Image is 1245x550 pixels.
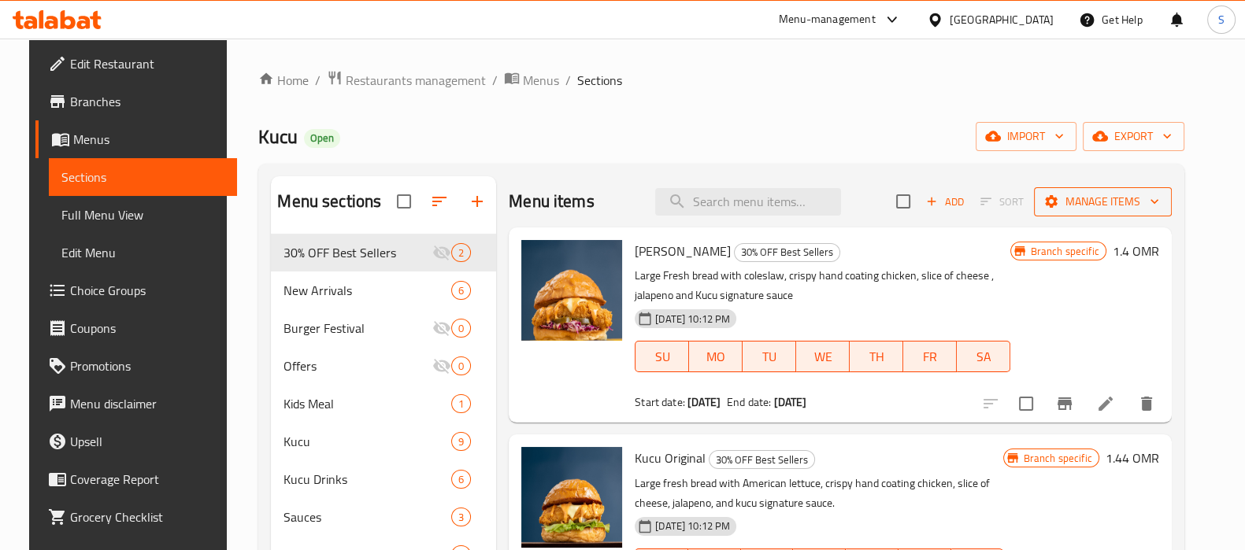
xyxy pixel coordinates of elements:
[749,345,790,368] span: TU
[743,341,796,372] button: TU
[451,319,471,338] div: items
[271,385,496,423] div: Kids Meal1
[283,281,451,300] span: New Arrivals
[283,319,432,338] span: Burger Festival
[565,71,571,90] li: /
[452,245,470,260] span: 2
[35,347,237,385] a: Promotions
[346,71,486,90] span: Restaurants management
[504,70,559,90] a: Menus
[70,394,224,413] span: Menu disclaimer
[635,239,731,263] span: [PERSON_NAME]
[687,392,721,412] b: [DATE]
[1106,447,1159,469] h6: 1.44 OMR
[1095,127,1172,146] span: export
[451,508,471,526] div: items
[1096,394,1115,413] a: Edit menu item
[70,281,224,300] span: Choice Groups
[283,243,432,262] span: 30% OFF Best Sellers
[277,190,381,213] h2: Menu sections
[304,129,340,148] div: Open
[271,347,496,385] div: Offers0
[734,243,840,262] div: 30% OFF Best Sellers
[61,205,224,224] span: Full Menu View
[521,447,622,548] img: Kucu Original
[451,356,471,375] div: items
[887,185,920,218] span: Select section
[283,356,432,375] div: Offers
[1034,187,1172,216] button: Manage items
[451,281,471,300] div: items
[689,341,743,372] button: MO
[577,71,622,90] span: Sections
[451,394,471,413] div: items
[635,446,706,470] span: Kucu Original
[258,71,309,90] a: Home
[642,345,683,368] span: SU
[432,356,451,375] svg: Inactive section
[61,168,224,186] span: Sections
[35,498,237,536] a: Grocery Checklist
[432,243,451,262] svg: Inactive section
[1047,192,1159,212] span: Manage items
[283,432,451,451] div: Kucu
[458,183,496,220] button: Add section
[635,392,685,412] span: Start date:
[258,119,298,154] span: Kucu
[957,341,1010,372] button: SA
[70,508,224,526] span: Grocery Checklist
[1083,122,1184,151] button: export
[258,70,1184,90] nav: breadcrumb
[49,196,237,234] a: Full Menu View
[649,519,736,533] span: [DATE] 10:12 PM
[950,11,1054,28] div: [GEOGRAPHIC_DATA]
[452,510,470,525] span: 3
[327,70,486,90] a: Restaurants management
[856,345,897,368] span: TH
[35,83,237,120] a: Branches
[850,341,903,372] button: TH
[452,321,470,336] span: 0
[635,266,1010,305] p: Large Fresh bread with coleslaw, crispy hand coating chicken, slice of cheese , jalapeno and Kucu...
[35,309,237,347] a: Coupons
[1113,240,1159,262] h6: 1.4 OMR
[1017,451,1098,466] span: Branch specific
[49,234,237,271] a: Edit Menu
[523,71,559,90] span: Menus
[315,71,321,90] li: /
[727,392,771,412] span: End date:
[976,122,1076,151] button: import
[802,345,843,368] span: WE
[1010,387,1043,420] span: Select to update
[1128,385,1165,423] button: delete
[910,345,950,368] span: FR
[271,498,496,536] div: Sauces3
[73,130,224,149] span: Menus
[35,45,237,83] a: Edit Restaurant
[271,271,496,309] div: New Arrivals6
[509,190,595,213] h2: Menu items
[283,470,451,489] span: Kucu Drinks
[695,345,736,368] span: MO
[451,243,471,262] div: items
[421,183,458,220] span: Sort sections
[452,283,470,298] span: 6
[903,341,957,372] button: FR
[70,92,224,111] span: Branches
[387,185,421,218] span: Select all sections
[432,319,451,338] svg: Inactive section
[709,450,815,469] div: 30% OFF Best Sellers
[452,397,470,412] span: 1
[35,385,237,423] a: Menu disclaimer
[49,158,237,196] a: Sections
[283,508,451,526] span: Sauces
[451,432,471,451] div: items
[1046,385,1084,423] button: Branch-specific-item
[35,460,237,498] a: Coverage Report
[710,451,814,469] span: 30% OFF Best Sellers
